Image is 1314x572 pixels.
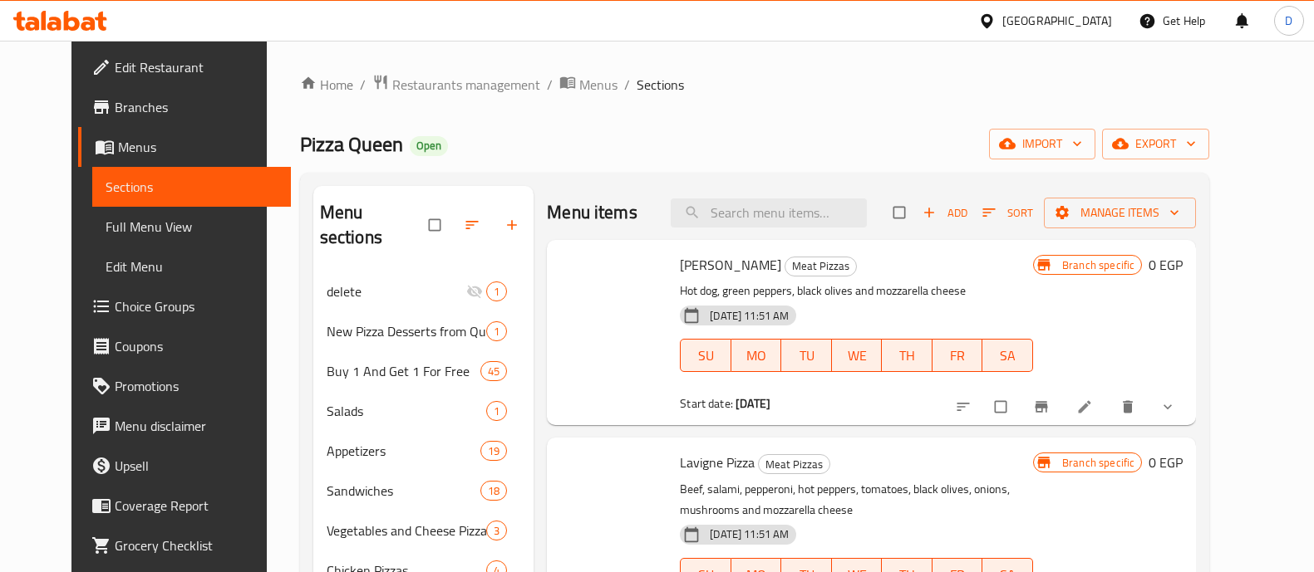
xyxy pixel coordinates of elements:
span: Restaurants management [392,75,540,95]
span: Add [923,203,967,222]
div: items [486,401,507,421]
div: items [486,521,507,540]
li: / [547,75,553,95]
span: Sections [637,75,684,95]
div: Vegetables and Cheese Pizzas3 [313,511,534,550]
button: show more [1149,389,1189,425]
a: Home [300,75,353,95]
span: Upsell [115,456,278,476]
svg: Inactive section [466,283,483,300]
span: 45 [481,364,506,379]
a: Grocery Checklist [78,526,291,565]
div: Sandwiches18 [313,471,534,511]
a: Edit Restaurant [78,47,291,87]
p: Hot dog, green peppers, black olives and mozzarella cheese [680,281,1033,301]
div: Appetizers19 [313,431,534,471]
span: [PERSON_NAME] [680,252,781,277]
span: 1 [487,324,506,340]
span: Vegetables and Cheese Pizzas [327,521,487,540]
button: Manage items [1044,198,1196,228]
span: Menu disclaimer [115,416,278,436]
span: D [1285,12,1292,30]
span: Manage items [1057,203,1183,223]
button: Add [918,200,972,226]
a: Edit menu item [1076,398,1096,415]
span: [DATE] 11:51 AM [703,526,795,542]
h6: 0 EGP [1149,451,1183,474]
span: Sort [982,203,1033,222]
h2: Menu sections [320,200,430,250]
span: Sort items [972,200,1044,226]
button: Sort [978,200,1037,226]
span: Appetizers [327,441,480,461]
div: items [480,361,507,381]
span: Pizza Queen [300,125,403,163]
span: Promotions [115,376,278,396]
span: MO [738,344,775,368]
a: Upsell [78,446,291,486]
a: Full Menu View [92,207,291,247]
div: Sandwiches [327,481,480,501]
li: / [360,75,366,95]
span: Sections [106,177,278,197]
span: Salads [327,401,487,421]
span: 3 [487,523,506,539]
a: Coupons [78,326,291,366]
span: Meat Pizzas [785,257,856,276]
div: New Pizza Desserts from Queen1 [313,311,534,351]
span: Coupons [115,336,278,356]
span: SU [687,344,724,368]
span: Start date: [680,393,733,414]
button: MO [731,339,782,372]
a: Menus [78,127,291,167]
a: Edit Menu [92,247,291,286]
span: FR [939,344,977,368]
span: Select all sections [419,209,454,241]
button: Branch-specific-item [1023,389,1063,425]
span: SA [989,344,1026,368]
input: search [671,198,867,227]
nav: breadcrumb [300,74,1210,95]
button: sort-choices [945,389,985,425]
span: Choice Groups [115,296,278,316]
span: Open [410,139,448,153]
span: Coverage Report [115,496,278,516]
span: import [1002,134,1082,154]
div: items [486,281,507,301]
span: Menus [118,137,278,157]
span: Select section [883,197,918,228]
a: Menus [559,74,618,95]
div: Open [410,136,448,156]
div: items [486,321,507,341]
div: Buy 1 And Get 1 For Free [327,361,480,381]
span: Sort sections [454,207,494,243]
div: delete1 [313,271,534,311]
button: TU [781,339,832,372]
div: Buy 1 And Get 1 For Free45 [313,351,534,391]
div: Salads1 [313,391,534,431]
span: 19 [481,443,506,459]
span: Select to update [985,391,1020,423]
span: WE [839,344,876,368]
span: delete [327,281,467,301]
button: export [1102,129,1209,159]
span: Full Menu View [106,217,278,237]
span: Grocery Checklist [115,535,278,555]
a: Menu disclaimer [78,406,291,446]
button: import [989,129,1095,159]
b: [DATE] [736,393,770,414]
span: Branch specific [1056,257,1141,273]
span: [DATE] 11:51 AM [703,308,795,324]
button: SU [680,339,731,372]
a: Branches [78,87,291,127]
div: [GEOGRAPHIC_DATA] [1002,12,1112,30]
button: Add section [494,207,534,243]
span: Branch specific [1056,455,1141,471]
div: Meat Pizzas [785,257,857,276]
span: Edit Menu [106,257,278,276]
h2: Menu items [547,200,637,225]
div: items [480,481,507,501]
